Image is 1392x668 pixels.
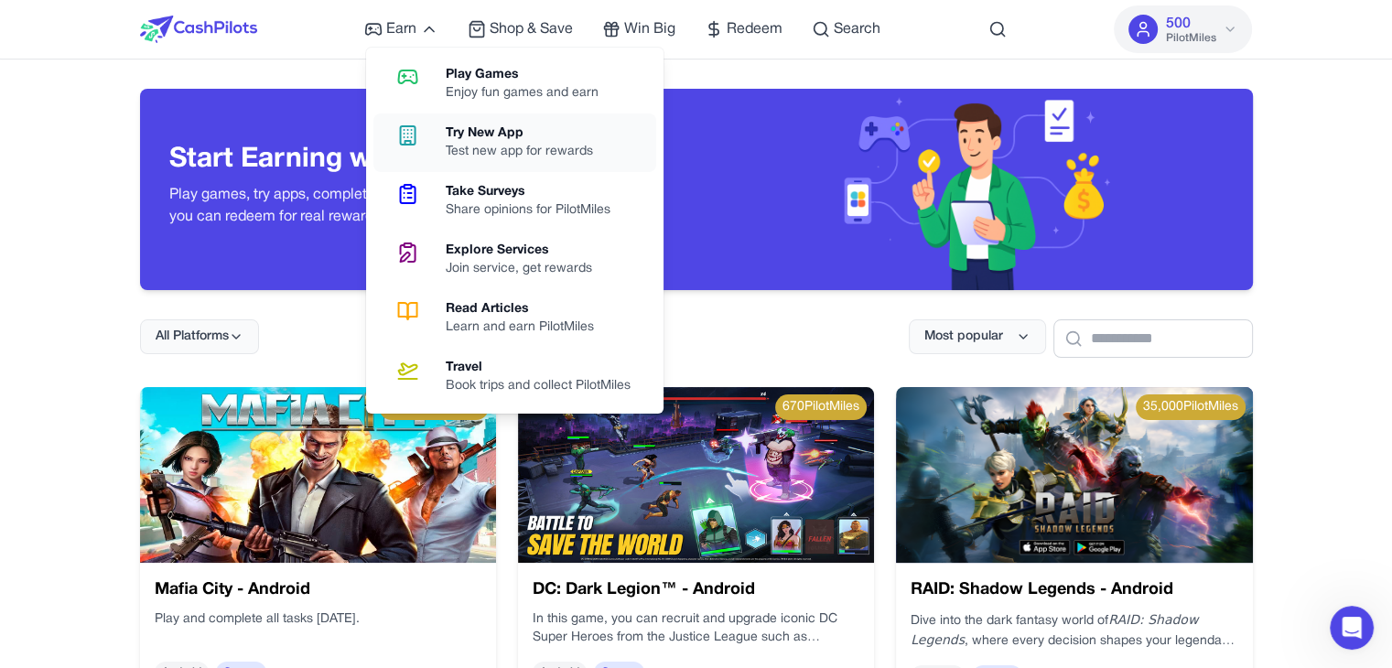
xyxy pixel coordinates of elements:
img: CashPilots Logo [140,16,257,43]
a: Shop & Save [468,18,573,40]
a: Redeem [705,18,782,40]
h3: Start Earning with Every Action [169,144,667,177]
iframe: Intercom live chat [1330,606,1374,650]
div: Test new app for rewards [446,143,608,161]
button: 500PilotMiles [1114,5,1252,53]
a: Take SurveysShare opinions for PilotMiles [373,172,656,231]
a: Explore ServicesJoin service, get rewards [373,231,656,289]
a: Search [812,18,880,40]
a: TravelBook trips and collect PilotMiles [373,348,656,406]
span: 500 [1165,13,1190,35]
span: Redeem [727,18,782,40]
div: Book trips and collect PilotMiles [446,377,645,395]
a: Read ArticlesLearn and earn PilotMiles [373,289,656,348]
div: Play Games [446,66,613,84]
p: Play games, try apps, complete surveys and more — all to earn PilotMiles you can redeem for real ... [169,184,667,228]
span: Shop & Save [490,18,573,40]
span: Most popular [924,328,1003,346]
div: Take Surveys [446,183,625,201]
button: All Platforms [140,319,259,354]
span: Win Big [624,18,675,40]
div: Explore Services [446,242,607,260]
span: Earn [386,18,416,40]
a: Win Big [602,18,675,40]
div: Share opinions for PilotMiles [446,201,625,220]
div: Enjoy fun games and earn [446,84,613,102]
a: Try New AppTest new app for rewards [373,113,656,172]
span: PilotMiles [1165,31,1215,46]
div: Join service, get rewards [446,260,607,278]
div: Travel [446,359,645,377]
button: Most popular [909,319,1046,354]
a: Earn [364,18,438,40]
div: Learn and earn PilotMiles [446,318,609,337]
span: Search [834,18,880,40]
img: Header decoration [834,89,1116,290]
div: Read Articles [446,300,609,318]
span: All Platforms [156,328,229,346]
div: Try New App [446,124,608,143]
a: Play GamesEnjoy fun games and earn [373,55,656,113]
